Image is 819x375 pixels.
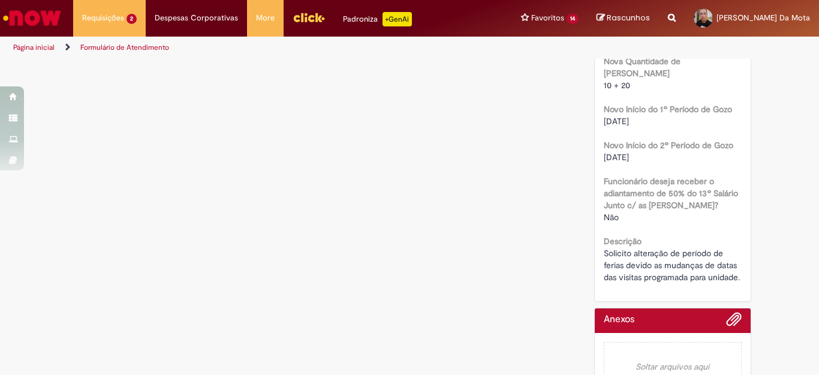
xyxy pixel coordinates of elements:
span: Requisições [82,12,124,24]
span: 14 [567,14,579,24]
b: Descrição [604,236,642,247]
div: Padroniza [343,12,412,26]
span: [PERSON_NAME] Da Mota [716,13,810,23]
img: ServiceNow [1,6,63,30]
span: [DATE] [604,152,629,163]
a: Página inicial [13,43,55,52]
a: Rascunhos [597,13,650,24]
span: Não [604,212,619,223]
b: Funcionário deseja receber o adiantamento de 50% do 13º Salário Junto c/ as [PERSON_NAME]? [604,176,738,211]
span: More [256,12,275,24]
ul: Trilhas de página [9,37,537,59]
span: 2 [127,14,137,24]
b: Nova Quantidade de [PERSON_NAME] [604,56,681,79]
span: 10 + 20 [604,80,630,91]
span: Despesas Corporativas [155,12,238,24]
span: [DATE] [604,116,629,127]
b: Novo Início do 1º Período de Gozo [604,104,732,115]
span: Rascunhos [607,12,650,23]
a: Formulário de Atendimento [80,43,169,52]
span: Favoritos [531,12,564,24]
span: Solicito alteração de período de ferias devido as mudanças de datas das visitas programada para u... [604,248,740,283]
p: +GenAi [383,12,412,26]
h2: Anexos [604,314,634,325]
button: Adicionar anexos [726,311,742,333]
b: Novo Início do 2º Período de Gozo [604,140,733,151]
img: click_logo_yellow_360x200.png [293,8,325,26]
